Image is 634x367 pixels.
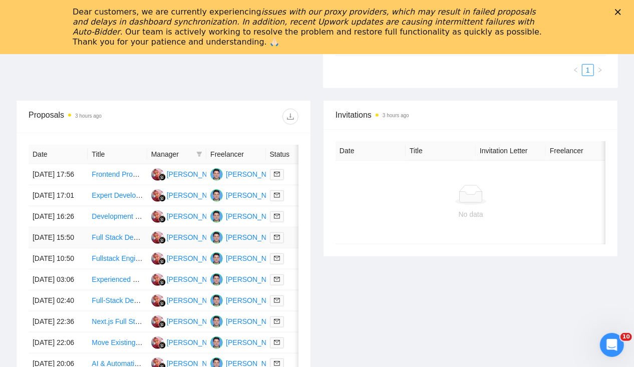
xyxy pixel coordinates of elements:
a: Next.js Full Stack Developer (AI-Powered) [92,317,223,325]
li: Next Page [594,64,606,76]
div: [PERSON_NAME] [226,274,283,285]
div: [PERSON_NAME] [167,274,224,285]
span: Invitations [336,109,605,121]
a: Experienced Full Stack Developer Needed for Ongoing Projects [92,275,289,283]
a: DP[PERSON_NAME] [151,275,224,283]
div: [PERSON_NAME] [167,169,224,180]
div: [PERSON_NAME] [167,337,224,348]
img: AR [210,168,223,181]
img: AR [210,336,223,349]
a: DP[PERSON_NAME] [151,296,224,304]
td: Full-Stack Developer (Next.js, Node, AI APIs) for Real Estate SaaS (Phase 2+ Development) [88,290,147,311]
img: DP [151,252,164,265]
i: issues with our proxy providers, which may result in failed proposals and delays in dashboard syn... [73,7,536,37]
td: Experienced Full Stack Developer Needed for Ongoing Projects [88,269,147,290]
img: DP [151,231,164,244]
th: Title [406,141,476,161]
a: AR[PERSON_NAME] [210,233,283,241]
div: [PERSON_NAME] [167,295,224,306]
td: [DATE] 10:50 [29,248,88,269]
img: DP [151,315,164,328]
div: [PERSON_NAME] [167,211,224,222]
span: mail [274,339,280,345]
a: Move Existing Replit App to Production Servers (Full Deployment & Optimization) [92,338,344,346]
a: AR[PERSON_NAME] [210,170,283,178]
span: 10 [620,333,632,341]
time: 3 hours ago [75,113,102,119]
a: DP[PERSON_NAME] [151,170,224,178]
span: mail [274,255,280,261]
span: Status [270,149,311,160]
span: filter [194,147,204,162]
div: Proposals [29,109,164,125]
a: AR[PERSON_NAME] [210,212,283,220]
div: Close [615,9,625,15]
td: [DATE] 02:40 [29,290,88,311]
img: gigradar-bm.png [159,237,166,244]
span: mail [274,234,280,240]
li: 1 [582,64,594,76]
span: mail [274,171,280,177]
th: Freelancer [206,145,265,164]
img: gigradar-bm.png [159,258,166,265]
img: AR [210,273,223,286]
a: AR[PERSON_NAME] [210,317,283,325]
td: [DATE] 15:50 [29,227,88,248]
td: Expert Developer Needed for AI & SaaS Solutions [88,185,147,206]
div: [PERSON_NAME] [226,232,283,243]
td: [DATE] 22:06 [29,332,88,353]
button: left [570,64,582,76]
div: [PERSON_NAME] [226,337,283,348]
a: Full-Stack Developer (Next.js, Node, AI APIs) for Real Estate SaaS (Phase 2+ Development) [92,296,379,304]
span: mail [274,297,280,303]
a: AR[PERSON_NAME] [210,275,283,283]
a: AR[PERSON_NAME] [210,254,283,262]
div: [PERSON_NAME] [226,190,283,201]
a: DP[PERSON_NAME] [151,338,224,346]
img: DP [151,168,164,181]
img: gigradar-bm.png [159,279,166,286]
div: [PERSON_NAME] [167,316,224,327]
td: Full Stack Developer [88,227,147,248]
td: [DATE] 17:01 [29,185,88,206]
img: gigradar-bm.png [159,321,166,328]
img: AR [210,189,223,202]
img: gigradar-bm.png [159,216,166,223]
span: mail [274,192,280,198]
th: Title [88,145,147,164]
a: AR[PERSON_NAME] [210,296,283,304]
img: AR [210,231,223,244]
iframe: Intercom live chat [600,333,624,357]
button: right [594,64,606,76]
a: DP[PERSON_NAME] [151,233,224,241]
button: download [282,109,298,125]
span: mail [274,276,280,282]
span: Manager [151,149,192,160]
img: gigradar-bm.png [159,342,166,349]
span: mail [274,318,280,324]
img: DP [151,189,164,202]
th: Date [29,145,88,164]
a: DP[PERSON_NAME] [151,317,224,325]
img: AR [210,210,223,223]
div: [PERSON_NAME] [226,211,283,222]
a: Frontend Prompt Engineer using [PERSON_NAME]/ChatGPT to design code [92,170,331,178]
td: Next.js Full Stack Developer (AI-Powered) [88,311,147,332]
a: DP[PERSON_NAME] [151,191,224,199]
img: DP [151,294,164,307]
a: 1 [582,65,593,76]
div: Dear customers, we are currently experiencing . Our team is actively working to resolve the probl... [73,7,545,47]
div: [PERSON_NAME] [167,253,224,264]
img: DP [151,336,164,349]
img: gigradar-bm.png [159,174,166,181]
a: DP[PERSON_NAME] [151,212,224,220]
div: [PERSON_NAME] [167,232,224,243]
img: DP [151,273,164,286]
img: gigradar-bm.png [159,300,166,307]
td: Development of an Academic App for Audio Transcription [88,206,147,227]
td: [DATE] 22:36 [29,311,88,332]
time: 3 hours ago [383,113,409,118]
span: mail [274,213,280,219]
td: [DATE] 16:26 [29,206,88,227]
div: [PERSON_NAME] [226,169,283,180]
